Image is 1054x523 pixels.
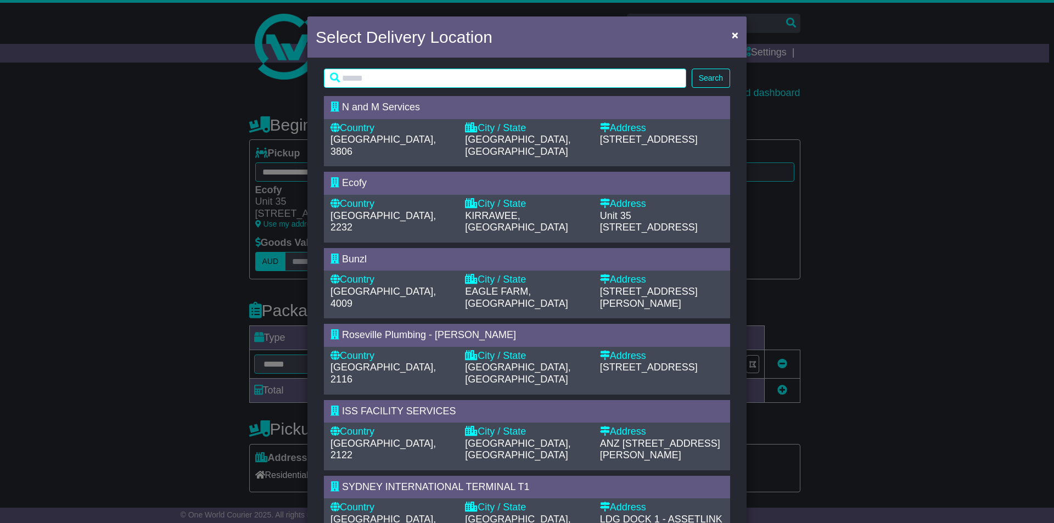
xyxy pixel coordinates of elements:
div: Address [600,198,724,210]
div: City / State [465,122,588,134]
span: ISS FACILITY SERVICES [342,406,456,417]
div: Address [600,122,724,134]
span: [STREET_ADDRESS] [600,134,698,145]
span: Ecofy [342,177,367,188]
div: City / State [465,274,588,286]
span: [GEOGRAPHIC_DATA], [GEOGRAPHIC_DATA] [465,134,570,157]
span: [GEOGRAPHIC_DATA], [GEOGRAPHIC_DATA] [465,362,570,385]
span: [GEOGRAPHIC_DATA], 2116 [330,362,436,385]
div: Country [330,426,454,438]
span: [STREET_ADDRESS][PERSON_NAME] [600,438,720,461]
h4: Select Delivery Location [316,25,492,49]
div: Address [600,274,724,286]
span: ANZ [600,438,620,449]
span: N and M Services [342,102,420,113]
div: Country [330,198,454,210]
div: City / State [465,198,588,210]
div: Country [330,122,454,134]
span: Roseville Plumbing - [PERSON_NAME] [342,329,516,340]
div: City / State [465,426,588,438]
span: [GEOGRAPHIC_DATA], 2122 [330,438,436,461]
span: Bunzl [342,254,367,265]
div: Address [600,350,724,362]
div: City / State [465,502,588,514]
div: Country [330,274,454,286]
span: Unit 35 [600,210,631,221]
button: Search [692,69,730,88]
div: Address [600,502,724,514]
span: [GEOGRAPHIC_DATA], [GEOGRAPHIC_DATA] [465,438,570,461]
div: Address [600,426,724,438]
span: [STREET_ADDRESS] [600,362,698,373]
div: Country [330,350,454,362]
span: [STREET_ADDRESS][PERSON_NAME] [600,286,698,309]
div: Country [330,502,454,514]
button: Close [726,24,744,46]
span: [STREET_ADDRESS] [600,222,698,233]
span: EAGLE FARM, [GEOGRAPHIC_DATA] [465,286,568,309]
span: KIRRAWEE, [GEOGRAPHIC_DATA] [465,210,568,233]
span: [GEOGRAPHIC_DATA], 4009 [330,286,436,309]
span: × [732,29,738,41]
span: SYDNEY INTERNATIONAL TERMINAL T1 [342,481,529,492]
span: [GEOGRAPHIC_DATA], 2232 [330,210,436,233]
span: [GEOGRAPHIC_DATA], 3806 [330,134,436,157]
div: City / State [465,350,588,362]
